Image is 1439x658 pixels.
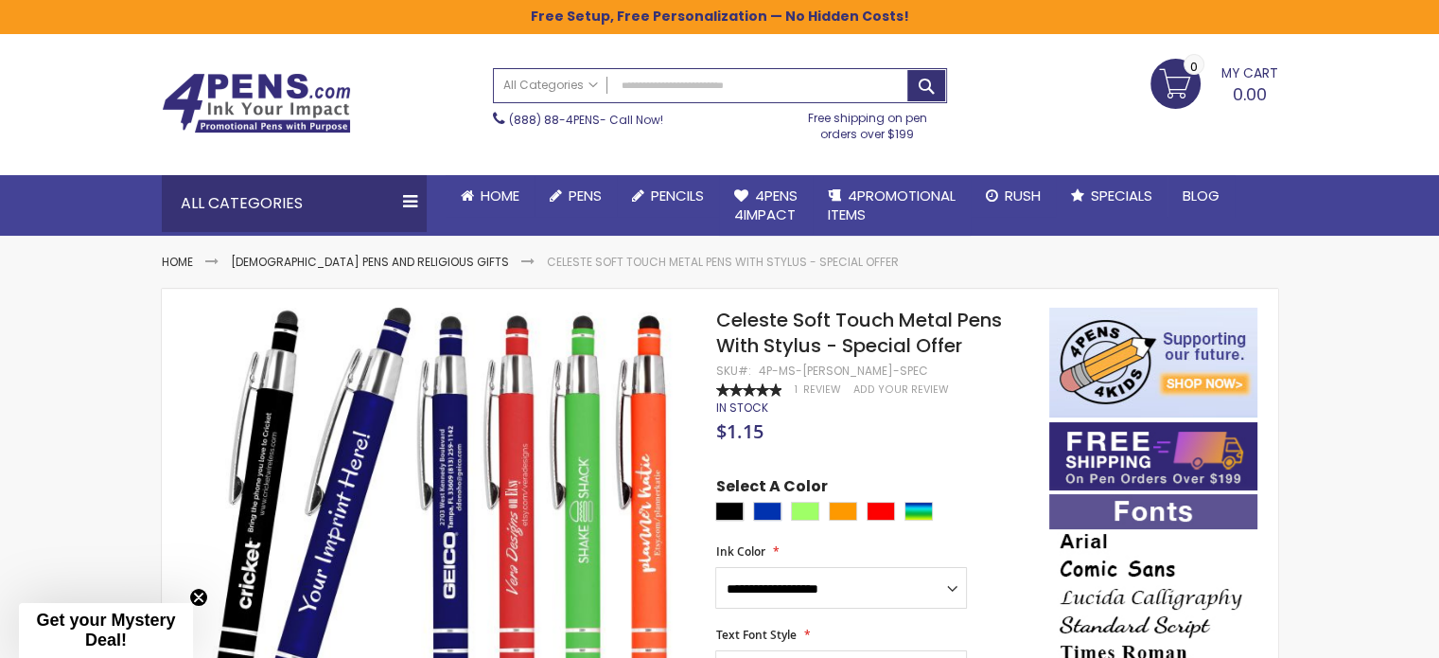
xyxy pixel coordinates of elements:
[1190,58,1198,76] span: 0
[758,364,927,379] div: 4P-MS-[PERSON_NAME]-SPEC
[1150,59,1278,106] a: 0.00 0
[867,502,895,521] div: Red
[189,588,208,607] button: Close teaser
[36,611,175,649] span: Get your Mystery Deal!
[734,186,798,224] span: 4Pens 4impact
[1091,186,1152,205] span: Specials
[503,78,598,93] span: All Categories
[494,69,607,100] a: All Categories
[904,502,933,521] div: Assorted
[617,175,719,217] a: Pencils
[715,476,827,502] span: Select A Color
[715,543,764,560] span: Ink Color
[446,175,535,217] a: Home
[481,186,519,205] span: Home
[715,418,763,444] span: $1.15
[1167,175,1235,217] a: Blog
[1183,186,1220,205] span: Blog
[971,175,1056,217] a: Rush
[802,382,840,397] span: Review
[829,502,857,521] div: Orange
[1005,186,1041,205] span: Rush
[715,627,796,643] span: Text Font Style
[509,112,663,128] span: - Call Now!
[162,73,351,133] img: 4Pens Custom Pens and Promotional Products
[813,175,971,237] a: 4PROMOTIONALITEMS
[852,382,948,397] a: Add Your Review
[715,363,750,379] strong: SKU
[569,186,602,205] span: Pens
[19,603,193,658] div: Get your Mystery Deal!Close teaser
[1056,175,1167,217] a: Specials
[715,400,767,416] div: Availability
[828,186,956,224] span: 4PROMOTIONAL ITEMS
[794,382,843,397] a: 1 Review
[162,175,427,232] div: All Categories
[547,255,899,270] li: Celeste Soft Touch Metal Pens With Stylus - Special Offer
[715,502,744,521] div: Black
[231,254,509,270] a: [DEMOGRAPHIC_DATA] Pens and Religious Gifts
[715,307,1001,359] span: Celeste Soft Touch Metal Pens With Stylus - Special Offer
[1233,82,1267,106] span: 0.00
[509,112,600,128] a: (888) 88-4PENS
[788,103,947,141] div: Free shipping on pen orders over $199
[535,175,617,217] a: Pens
[791,502,819,521] div: Green Light
[651,186,704,205] span: Pencils
[719,175,813,237] a: 4Pens4impact
[162,254,193,270] a: Home
[715,383,781,397] div: 100%
[1049,308,1257,418] img: 4pens 4 kids
[715,400,767,416] span: In stock
[794,382,797,397] span: 1
[753,502,781,521] div: Blue
[1049,422,1257,490] img: Free shipping on orders over $199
